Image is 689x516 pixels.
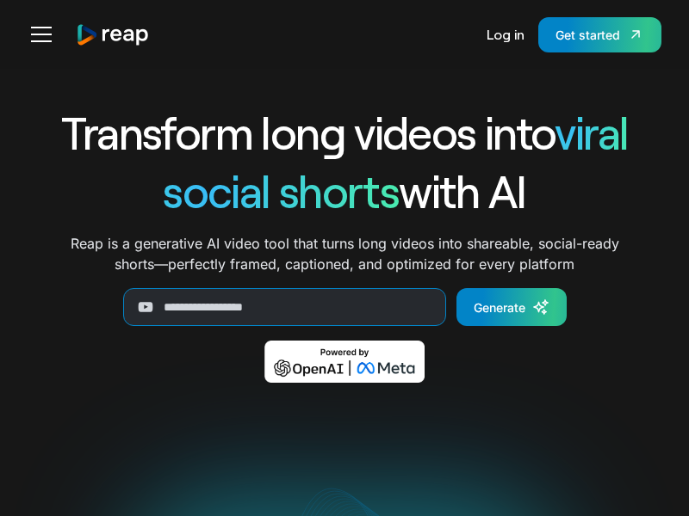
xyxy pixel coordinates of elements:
[28,14,62,55] div: menu
[538,17,661,52] a: Get started
[163,163,399,218] span: social shorts
[34,162,655,220] h1: with AI
[556,26,620,44] div: Get started
[34,288,655,326] form: Generate Form
[474,298,525,316] div: Generate
[456,288,567,326] a: Generate
[555,105,628,159] span: viral
[264,341,425,383] img: Powered by OpenAI & Meta
[76,23,150,46] a: home
[71,233,619,274] p: Reap is a generative AI video tool that turns long videos into shareable, social-ready shorts—per...
[76,23,150,46] img: reap logo
[34,103,655,162] h1: Transform long videos into
[487,14,525,55] a: Log in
